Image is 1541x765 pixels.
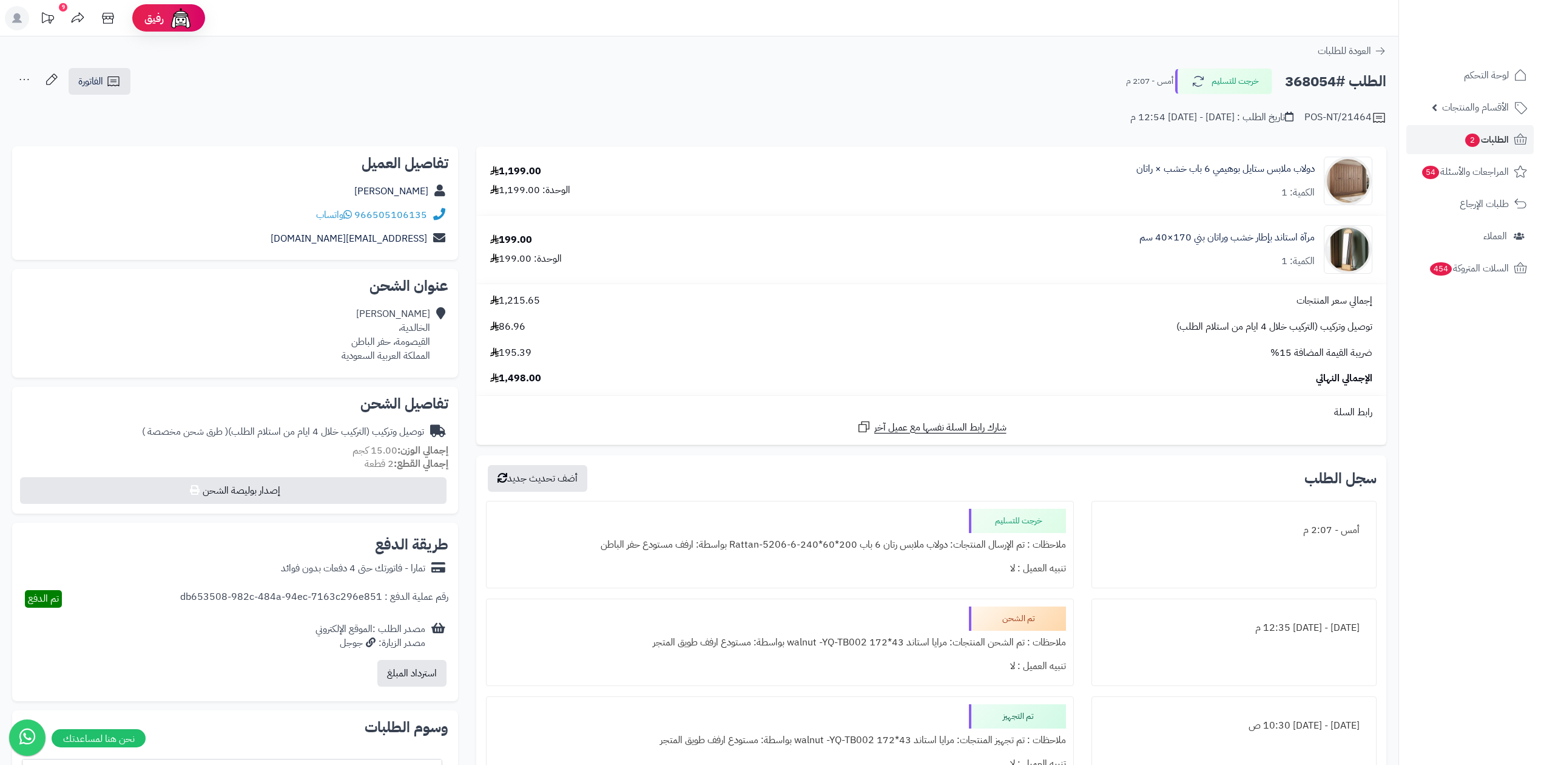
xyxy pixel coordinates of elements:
[490,372,541,386] span: 1,498.00
[316,208,352,222] a: واتساب
[1316,372,1372,386] span: الإجمالي النهائي
[22,279,448,293] h2: عنوان الشحن
[1430,262,1452,276] span: 454
[969,607,1066,631] div: تم الشحن
[1270,346,1372,360] span: ضريبة القيمة المضافة 15%
[78,74,103,89] span: الفاتورة
[857,420,1007,435] a: شارك رابط السلة نفسها مع عميل آخر
[22,156,448,171] h2: تفاصيل العميل
[20,477,447,504] button: إصدار بوليصة الشحن
[1099,714,1369,738] div: [DATE] - [DATE] 10:30 ص
[1304,110,1386,125] div: POS-NT/21464
[1483,228,1507,245] span: العملاء
[1318,44,1371,58] span: العودة للطلبات
[1406,254,1534,283] a: السلات المتروكة454
[1139,231,1315,245] a: مرآة استاند بإطار خشب وراتان بني 170×40 سم
[352,443,448,458] small: 15.00 كجم
[490,294,540,308] span: 1,215.65
[397,443,448,458] strong: إجمالي الوزن:
[490,165,541,178] div: 1,199.00
[1304,471,1377,486] h3: سجل الطلب
[490,233,532,247] div: 199.00
[142,424,228,439] span: ( طرق شحن مخصصة )
[315,636,425,650] div: مصدر الزيارة: جوجل
[1442,99,1509,116] span: الأقسام والمنتجات
[494,654,1066,678] div: تنبيه العميل : لا
[32,6,62,33] a: تحديثات المنصة
[969,704,1066,729] div: تم التجهيز
[1099,518,1369,542] div: أمس - 2:07 م
[488,465,587,492] button: أضف تحديث جديد
[1406,61,1534,90] a: لوحة التحكم
[59,3,67,12] div: 9
[1099,616,1369,640] div: [DATE] - [DATE] 12:35 م
[1421,163,1509,180] span: المراجعات والأسئلة
[365,457,448,471] small: 2 قطعة
[1318,44,1386,58] a: العودة للطلبات
[271,231,427,246] a: [EMAIL_ADDRESS][DOMAIN_NAME]
[494,729,1066,752] div: ملاحظات : تم تجهيز المنتجات: مرايا استاند 43*172 walnut -YQ-TB002 بواسطة: مستودع ارفف طويق المتجر
[1422,166,1439,179] span: 54
[354,184,428,199] a: [PERSON_NAME]
[144,11,164,25] span: رفيق
[1285,69,1386,94] h2: الطلب #368054
[394,457,448,471] strong: إجمالي القطع:
[1281,186,1315,200] div: الكمية: 1
[490,183,570,197] div: الوحدة: 1,199.00
[494,533,1066,557] div: ملاحظات : تم الإرسال المنتجات: دولاب ملابس رتان 6 باب 200*60*240-Rattan-5206-6 بواسطة: ارفف مستود...
[490,252,562,266] div: الوحدة: 199.00
[494,631,1066,654] div: ملاحظات : تم الشحن المنتجات: مرايا استاند 43*172 walnut -YQ-TB002 بواسطة: مستودع ارفف طويق المتجر
[481,406,1381,420] div: رابط السلة
[1176,320,1372,334] span: توصيل وتركيب (التركيب خلال 4 ايام من استلام الطلب)
[28,591,59,606] span: تم الدفع
[180,590,448,608] div: رقم عملية الدفع : db653508-982c-484a-94ec-7163c296e851
[494,557,1066,580] div: تنبيه العميل : لا
[377,660,447,687] button: استرداد المبلغ
[1406,222,1534,251] a: العملاء
[1429,260,1509,277] span: السلات المتروكة
[1136,162,1315,176] a: دولاب ملابس ستايل بوهيمي 6 باب خشب × راتان
[1130,110,1293,124] div: تاريخ الطلب : [DATE] - [DATE] 12:54 م
[1297,294,1372,308] span: إجمالي سعر المنتجات
[69,68,130,95] a: الفاتورة
[1126,75,1173,87] small: أمس - 2:07 م
[142,425,424,439] div: توصيل وتركيب (التركيب خلال 4 ايام من استلام الطلب)
[1175,69,1272,94] button: خرجت للتسليم
[1460,195,1509,212] span: طلبات الإرجاع
[1464,131,1509,148] span: الطلبات
[354,208,427,222] a: 966505106135
[1324,157,1372,205] img: 1749982072-1-90x90.jpg
[490,320,525,334] span: 86.96
[1406,157,1534,186] a: المراجعات والأسئلة54
[315,622,425,650] div: مصدر الطلب :الموقع الإلكتروني
[490,346,531,360] span: 195.39
[22,396,448,411] h2: تفاصيل الشحن
[1464,67,1509,84] span: لوحة التحكم
[1406,189,1534,219] a: طلبات الإرجاع
[281,562,425,576] div: تمارا - فاتورتك حتى 4 دفعات بدون فوائد
[375,537,448,552] h2: طريقة الدفع
[1281,254,1315,268] div: الكمية: 1
[342,307,430,362] div: [PERSON_NAME] الخالدية، القيصومة، حفر الباطن المملكة العربية السعودية
[1324,225,1372,274] img: 1753171485-1-90x90.jpg
[169,6,193,30] img: ai-face.png
[874,421,1007,435] span: شارك رابط السلة نفسها مع عميل آخر
[1465,134,1480,147] span: 2
[1406,125,1534,154] a: الطلبات2
[22,720,448,735] h2: وسوم الطلبات
[969,509,1066,533] div: خرجت للتسليم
